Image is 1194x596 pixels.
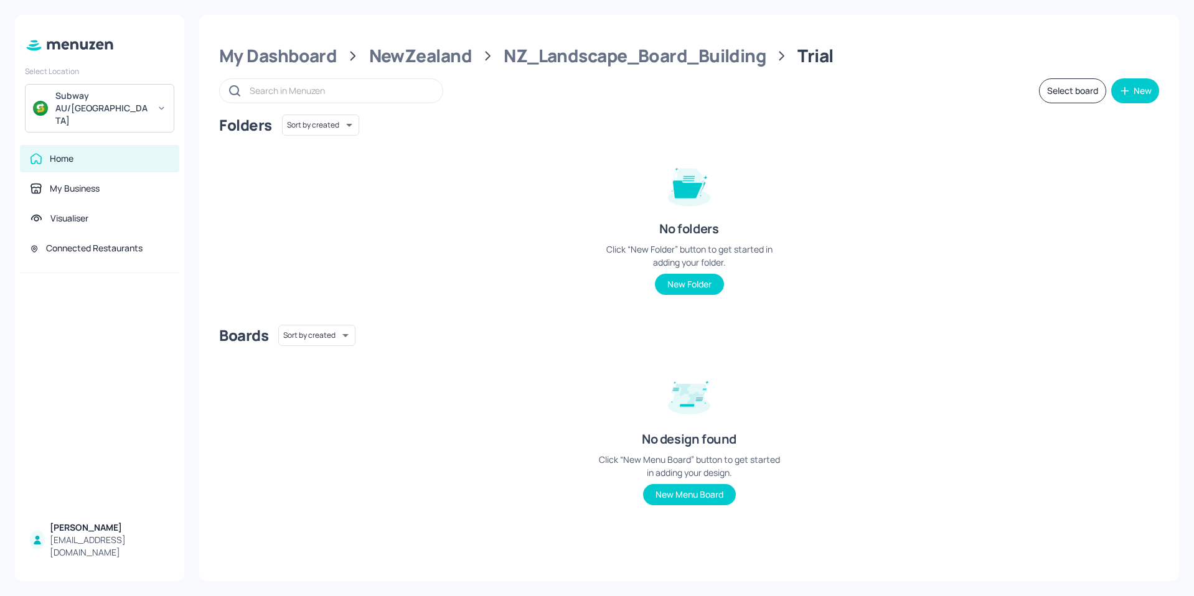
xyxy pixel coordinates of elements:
div: NewZealand [369,45,472,67]
img: folder-empty [658,153,720,215]
input: Search in Menuzen [250,81,430,100]
div: Subway AU/[GEOGRAPHIC_DATA] [55,90,149,127]
div: Select Location [25,66,174,77]
button: New [1111,78,1159,103]
div: Trial [797,45,833,67]
div: No design found [642,431,736,448]
div: My Dashboard [219,45,337,67]
div: Boards [219,325,268,345]
div: Visualiser [50,212,88,225]
div: Connected Restaurants [46,242,143,254]
button: Select board [1039,78,1106,103]
div: Click “New Folder” button to get started in adding your folder. [596,243,783,269]
div: Home [50,152,73,165]
div: Sort by created [282,113,359,137]
div: [PERSON_NAME] [50,521,169,534]
div: No folders [659,220,718,238]
div: New [1134,86,1152,95]
div: [EMAIL_ADDRESS][DOMAIN_NAME] [50,534,169,559]
div: My Business [50,182,100,195]
div: Sort by created [278,323,355,348]
button: New Menu Board [643,484,736,505]
div: Click “New Menu Board” button to get started in adding your design. [596,453,783,479]
div: Folders [219,115,272,135]
div: NZ_Landscape_Board_Building [504,45,766,67]
button: New Folder [655,274,724,295]
img: avatar [33,101,48,116]
img: design-empty [658,363,720,426]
